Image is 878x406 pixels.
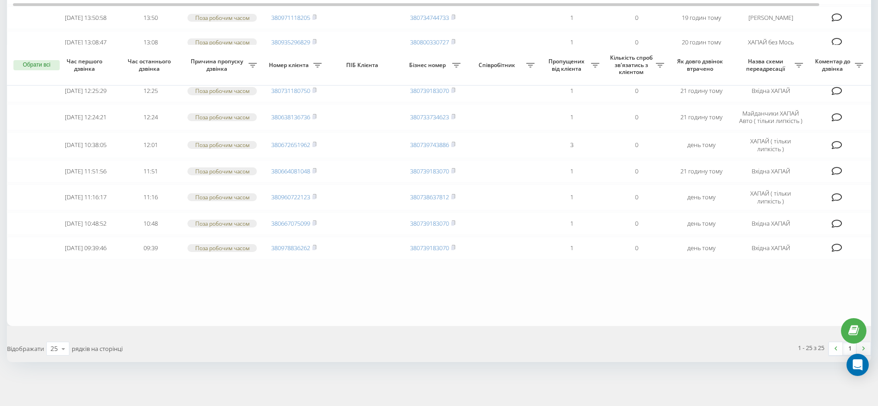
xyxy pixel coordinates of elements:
[539,212,604,235] td: 1
[847,354,869,376] div: Open Intercom Messenger
[604,6,669,29] td: 0
[53,212,118,235] td: [DATE] 10:48:52
[13,60,60,70] button: Обрати всі
[118,212,183,235] td: 10:48
[410,113,449,121] a: 380733734623
[118,160,183,183] td: 11:51
[669,212,734,235] td: день тому
[410,13,449,22] a: 380734744733
[53,160,118,183] td: [DATE] 11:51:56
[118,80,183,102] td: 12:25
[539,80,604,102] td: 1
[669,104,734,130] td: 21 годину тому
[669,160,734,183] td: 21 годину тому
[118,132,183,158] td: 12:01
[187,58,249,72] span: Причина пропуску дзвінка
[187,220,257,228] div: Поза робочим часом
[604,80,669,102] td: 0
[271,244,310,252] a: 380978836262
[187,244,257,252] div: Поза робочим часом
[544,58,591,72] span: Пропущених від клієнта
[470,62,526,69] span: Співробітник
[410,193,449,201] a: 380738637812
[405,62,452,69] span: Бізнес номер
[53,31,118,54] td: [DATE] 13:08:47
[734,160,808,183] td: Вхідна ХАПАЙ
[271,219,310,228] a: 380667075099
[604,31,669,54] td: 0
[734,212,808,235] td: Вхідна ХАПАЙ
[118,6,183,29] td: 13:50
[271,141,310,149] a: 380672651962
[604,132,669,158] td: 0
[271,193,310,201] a: 380960722123
[669,80,734,102] td: 21 годину тому
[410,86,449,95] a: 380739183070
[53,185,118,210] td: [DATE] 11:16:17
[187,167,257,175] div: Поза робочим часом
[734,104,808,130] td: Майданчики ХАПАЙ Авто ( тільки липкість )
[604,237,669,259] td: 0
[271,13,310,22] a: 380971118205
[410,38,449,46] a: 380800330727
[271,86,310,95] a: 380731180750
[843,342,857,355] a: 1
[734,237,808,259] td: Вхідна ХАПАЙ
[734,80,808,102] td: Вхідна ХАПАЙ
[410,244,449,252] a: 380739183070
[334,62,392,69] span: ПІБ Клієнта
[539,160,604,183] td: 1
[669,31,734,54] td: 20 годин тому
[539,31,604,54] td: 1
[118,237,183,259] td: 09:39
[539,6,604,29] td: 1
[410,167,449,175] a: 380739183070
[266,62,313,69] span: Номер клієнта
[187,113,257,121] div: Поза робочим часом
[669,237,734,259] td: день тому
[271,167,310,175] a: 380664081048
[539,132,604,158] td: 3
[609,54,656,76] span: Кількість спроб зв'язатись з клієнтом
[53,237,118,259] td: [DATE] 09:39:46
[539,185,604,210] td: 1
[53,132,118,158] td: [DATE] 10:38:05
[604,212,669,235] td: 0
[604,185,669,210] td: 0
[539,104,604,130] td: 1
[187,38,257,46] div: Поза робочим часом
[271,38,310,46] a: 380935296829
[118,185,183,210] td: 11:16
[125,58,175,72] span: Час останнього дзвінка
[798,343,824,352] div: 1 - 25 з 25
[669,132,734,158] td: день тому
[669,6,734,29] td: 19 годин тому
[7,344,44,353] span: Відображати
[118,104,183,130] td: 12:24
[734,6,808,29] td: [PERSON_NAME]
[539,237,604,259] td: 1
[676,58,726,72] span: Як довго дзвінок втрачено
[410,219,449,228] a: 380739183070
[53,80,118,102] td: [DATE] 12:25:29
[734,31,808,54] td: ХАПАЙ без Мось
[187,193,257,201] div: Поза робочим часом
[187,141,257,149] div: Поза робочим часом
[118,31,183,54] td: 13:08
[50,344,58,353] div: 25
[669,185,734,210] td: день тому
[72,344,123,353] span: рядків на сторінці
[187,87,257,95] div: Поза робочим часом
[61,58,111,72] span: Час першого дзвінка
[53,6,118,29] td: [DATE] 13:50:58
[738,58,795,72] span: Назва схеми переадресації
[410,141,449,149] a: 380739743886
[812,58,855,72] span: Коментар до дзвінка
[604,160,669,183] td: 0
[734,132,808,158] td: ХАПАЙ ( тільки липкість )
[187,14,257,22] div: Поза робочим часом
[734,185,808,210] td: ХАПАЙ ( тільки липкість )
[271,113,310,121] a: 380638136736
[53,104,118,130] td: [DATE] 12:24:21
[604,104,669,130] td: 0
